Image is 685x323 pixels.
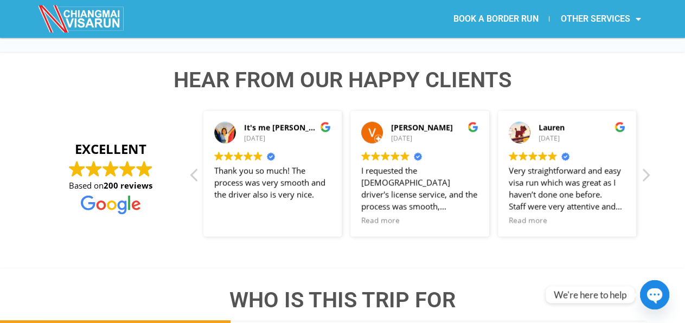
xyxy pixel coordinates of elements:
[361,216,400,226] span: Read more
[104,180,152,191] strong: 200 reviews
[189,167,200,189] div: Previous review
[320,122,331,133] img: Google
[103,161,119,177] img: Google
[244,152,253,161] img: Google
[509,122,530,144] img: Lauren profile picture
[509,165,626,212] div: Very straightforward and easy visa run which was great as I haven’t done one before. Staff were v...
[214,122,236,144] img: It's me Nona G. profile picture
[614,122,625,133] img: Google
[39,289,646,311] h4: WHO IS THIS TRIP FOR
[361,152,370,161] img: Google
[224,152,233,161] img: Google
[528,152,537,161] img: Google
[34,69,652,91] h4: Hear from Our Happy Clients
[371,152,380,161] img: Google
[391,134,478,144] div: [DATE]
[244,134,331,144] div: [DATE]
[509,152,518,161] img: Google
[86,161,102,177] img: Google
[390,152,400,161] img: Google
[442,7,549,31] a: BOOK A BORDER RUN
[214,165,331,212] div: Thank you so much! The process was very smooth and the driver also is very nice.
[214,152,223,161] img: Google
[136,161,152,177] img: Google
[640,167,651,189] div: Next review
[539,122,626,133] div: Lauren
[342,7,651,31] nav: Menu
[509,216,547,226] span: Read more
[253,152,263,161] img: Google
[549,7,651,31] a: OTHER SERVICES
[69,180,152,191] span: Based on
[400,152,409,161] img: Google
[69,161,85,177] img: Google
[391,122,478,133] div: [PERSON_NAME]
[234,152,243,161] img: Google
[361,165,478,212] div: I requested the [DEMOGRAPHIC_DATA] driver's license service, and the process was smooth, professi...
[548,152,557,161] img: Google
[119,161,136,177] img: Google
[468,122,478,133] img: Google
[518,152,528,161] img: Google
[81,196,140,215] img: Google
[381,152,390,161] img: Google
[44,140,177,158] strong: EXCELLENT
[539,134,626,144] div: [DATE]
[361,122,383,144] img: Victor A profile picture
[244,122,331,133] div: It's me [PERSON_NAME]
[538,152,547,161] img: Google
